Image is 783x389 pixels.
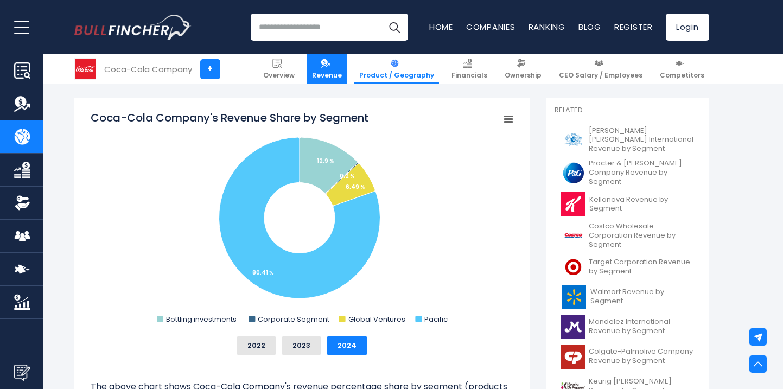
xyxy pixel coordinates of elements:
a: Product / Geography [354,54,439,84]
button: Search [381,14,408,41]
a: Overview [258,54,300,84]
div: Coca-Cola Company [104,63,192,75]
a: Costco Wholesale Corporation Revenue by Segment [555,219,701,252]
text: Bottling investments [166,314,237,324]
a: Walmart Revenue by Segment [555,282,701,312]
button: 2023 [282,336,321,355]
span: Walmart Revenue by Segment [590,288,695,306]
img: Bullfincher logo [74,15,192,40]
a: Go to homepage [74,15,191,40]
a: Colgate-Palmolive Company Revenue by Segment [555,342,701,372]
a: Target Corporation Revenue by Segment [555,252,701,282]
a: + [200,59,220,79]
img: CL logo [561,345,585,369]
span: Competitors [660,71,704,80]
span: Procter & [PERSON_NAME] Company Revenue by Segment [589,159,695,187]
img: COST logo [561,224,585,248]
span: CEO Salary / Employees [559,71,642,80]
span: [PERSON_NAME] [PERSON_NAME] International Revenue by Segment [589,126,695,154]
span: Revenue [312,71,342,80]
a: Ownership [500,54,546,84]
tspan: 12.9 % [317,157,334,165]
tspan: 0.2 % [340,172,355,180]
tspan: Coca-Cola Company's Revenue Share by Segment [91,110,368,125]
span: Colgate-Palmolive Company Revenue by Segment [589,347,695,366]
span: Mondelez International Revenue by Segment [589,317,695,336]
text: Global Ventures [348,314,405,324]
a: Procter & [PERSON_NAME] Company Revenue by Segment [555,156,701,189]
span: Product / Geography [359,71,434,80]
text: Corporate Segment [258,314,329,324]
img: MDLZ logo [561,315,585,339]
button: 2024 [327,336,367,355]
img: Ownership [14,195,30,211]
a: CEO Salary / Employees [554,54,647,84]
a: Revenue [307,54,347,84]
a: [PERSON_NAME] [PERSON_NAME] International Revenue by Segment [555,124,701,157]
tspan: 80.41 % [252,269,274,277]
tspan: 6.49 % [346,183,365,191]
span: Costco Wholesale Corporation Revenue by Segment [589,222,695,250]
span: Overview [263,71,295,80]
img: KO logo [75,59,96,79]
a: Competitors [655,54,709,84]
text: Pacific [424,314,448,324]
a: Login [666,14,709,41]
a: Companies [466,21,515,33]
img: PM logo [561,127,585,152]
img: PG logo [561,161,585,185]
a: Financials [447,54,492,84]
a: Home [429,21,453,33]
button: 2022 [237,336,276,355]
svg: Coca-Cola Company's Revenue Share by Segment [91,110,514,327]
img: TGT logo [561,255,585,279]
span: Kellanova Revenue by Segment [589,195,694,214]
span: Financials [451,71,487,80]
a: Ranking [529,21,565,33]
span: Ownership [505,71,542,80]
a: Blog [578,21,601,33]
a: Mondelez International Revenue by Segment [555,312,701,342]
img: K logo [561,192,587,216]
span: Target Corporation Revenue by Segment [589,258,695,276]
a: Kellanova Revenue by Segment [555,189,701,219]
a: Register [614,21,653,33]
p: Related [555,106,701,115]
img: WMT logo [561,285,587,309]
